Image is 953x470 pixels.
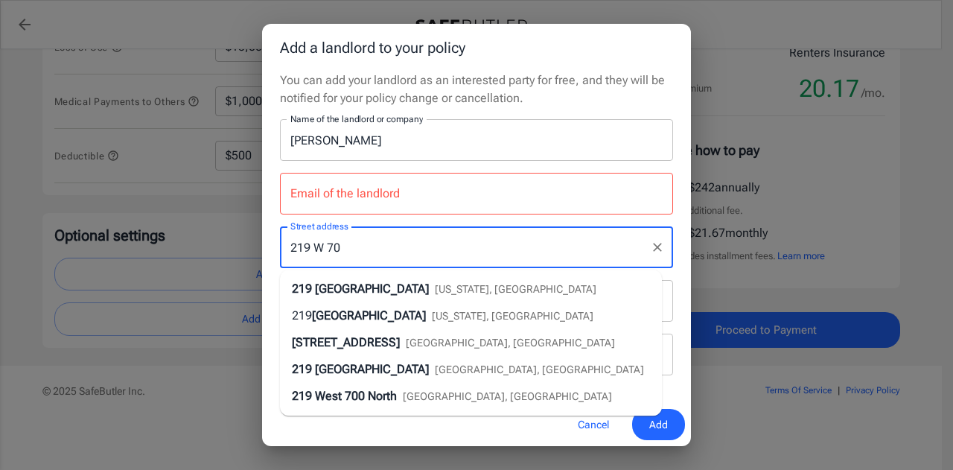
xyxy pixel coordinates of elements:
span: 219 [292,389,312,403]
span: Add [649,416,668,434]
span: [GEOGRAPHIC_DATA] [312,308,426,323]
button: Add [632,409,685,441]
span: [US_STATE], [GEOGRAPHIC_DATA] [435,283,596,295]
span: West 700 North [315,389,397,403]
span: 219 [292,308,312,323]
span: [US_STATE], [GEOGRAPHIC_DATA] [432,310,593,322]
span: [GEOGRAPHIC_DATA] [315,282,429,296]
span: [GEOGRAPHIC_DATA], [GEOGRAPHIC_DATA] [403,390,612,402]
button: Clear [647,237,668,258]
span: [GEOGRAPHIC_DATA], [GEOGRAPHIC_DATA] [435,363,644,375]
label: Street address [290,220,348,232]
label: Name of the landlord or company [290,112,423,125]
button: Cancel [561,409,626,441]
h2: Add a landlord to your policy [262,24,691,72]
span: 219 [292,282,312,296]
span: [STREET_ADDRESS] [292,335,400,349]
span: 219 [292,362,312,376]
span: [GEOGRAPHIC_DATA] [315,362,429,376]
span: [GEOGRAPHIC_DATA], [GEOGRAPHIC_DATA] [406,337,615,349]
p: You can add your landlord as an interested party for free, and they will be notified for your pol... [280,72,673,107]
